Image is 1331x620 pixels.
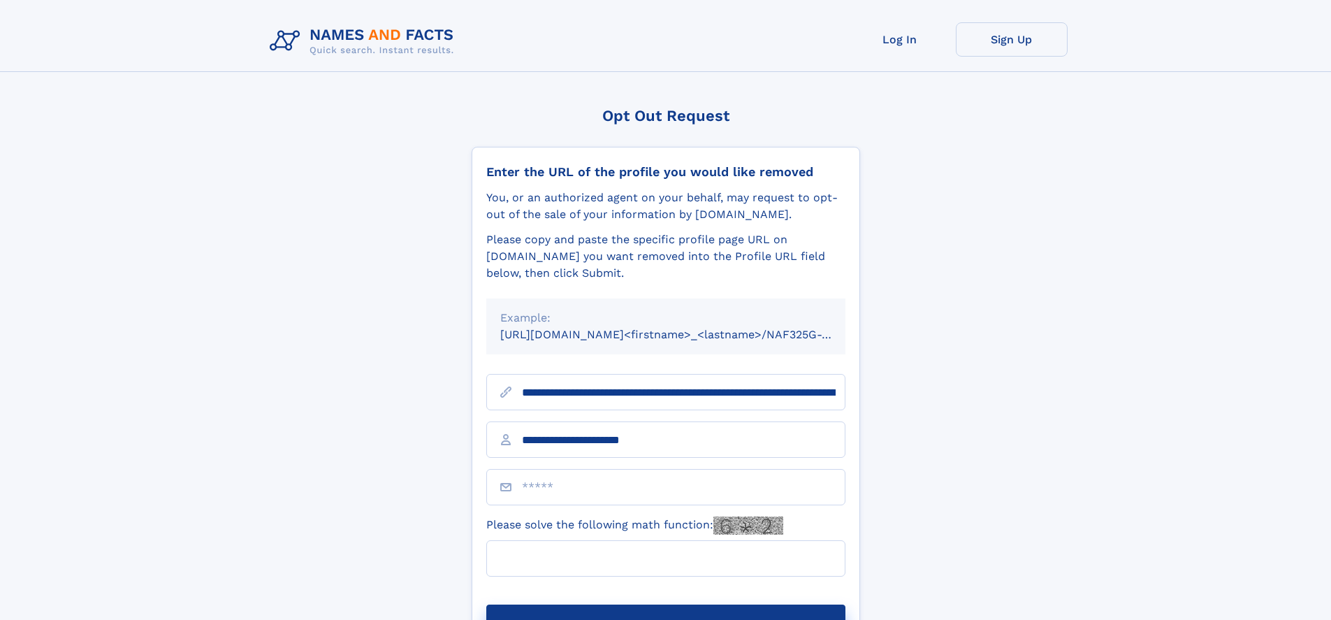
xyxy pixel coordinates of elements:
[486,231,845,282] div: Please copy and paste the specific profile page URL on [DOMAIN_NAME] you want removed into the Pr...
[500,328,872,341] small: [URL][DOMAIN_NAME]<firstname>_<lastname>/NAF325G-xxxxxxxx
[500,310,831,326] div: Example:
[472,107,860,124] div: Opt Out Request
[486,164,845,180] div: Enter the URL of the profile you would like removed
[486,189,845,223] div: You, or an authorized agent on your behalf, may request to opt-out of the sale of your informatio...
[956,22,1068,57] a: Sign Up
[844,22,956,57] a: Log In
[486,517,783,535] label: Please solve the following math function:
[264,22,465,60] img: Logo Names and Facts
